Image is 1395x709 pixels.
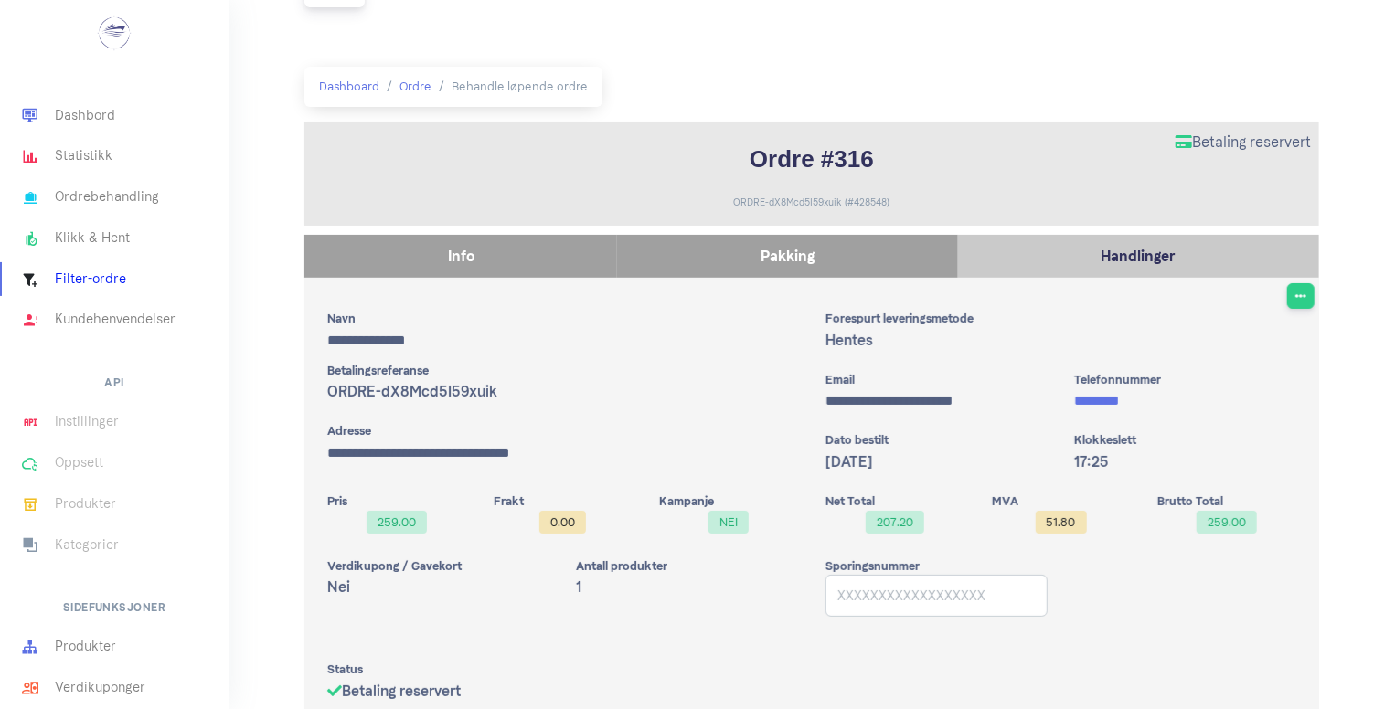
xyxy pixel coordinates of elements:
span: 51.80 [1036,511,1087,534]
label: Verdikupong / Gavekort [327,557,462,576]
span: 259.00 [367,511,427,534]
span: Nei [708,511,749,534]
label: Forespurt leveringsmetode [825,310,974,328]
p: Nei [327,575,549,599]
label: Navn [327,310,356,328]
li: Behandle løpende ordre [431,78,588,96]
h1: Ordre #316 [309,142,1315,177]
p: Hentes [825,328,1296,353]
p: ORDRE-dX8Mcd5I59xuik [327,379,798,404]
a: Dashboard [319,79,379,93]
input: XXXXXXXXXXXXXXXXXX [825,575,1048,617]
label: Dato bestilt [825,431,889,450]
h6: API [104,371,123,395]
p: 1 [577,575,799,599]
p: Info [314,244,608,269]
p: Pakking [626,244,948,269]
label: Sporingsnummer [825,557,920,576]
label: Betalingsreferanse [327,362,429,380]
label: Telefonnummer [1075,371,1162,389]
label: Kampanje [659,492,714,511]
label: Net Total [825,492,875,511]
label: Adresse [327,422,371,440]
label: Pris [327,492,347,511]
p: [DATE] [825,450,1048,474]
h6: Sidefunksjoner [63,596,166,619]
label: Brutto Total [1157,492,1223,511]
p: Betaling reservert [1176,130,1311,154]
img: ... [97,15,133,51]
small: ORDRE-dX8Mcd5I59xuik (#428548) [734,196,890,208]
span: 0.00 [539,511,586,534]
span: Betaling reservert [342,683,461,700]
label: Antall produkter [577,557,668,576]
label: MVA [992,492,1018,511]
label: Klokkeslett [1075,431,1137,450]
span: 259.00 [1197,511,1257,534]
p: 17:25 [1075,450,1297,474]
label: Email [825,371,855,389]
p: Handlinger [967,244,1310,269]
span: 207.20 [866,511,924,534]
label: Status [327,661,363,679]
a: Ordre [399,79,431,93]
label: Frakt [494,492,524,511]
